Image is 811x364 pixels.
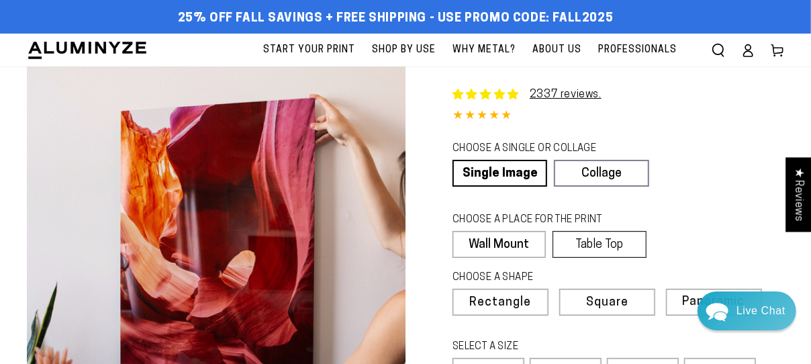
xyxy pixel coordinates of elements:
[256,34,362,66] a: Start Your Print
[452,42,516,58] span: Why Metal?
[469,297,531,309] span: Rectangle
[446,34,522,66] a: Why Metal?
[452,142,636,156] legend: CHOOSE A SINGLE OR COLLAGE
[785,157,811,232] div: Click to open Judge.me floating reviews tab
[526,34,588,66] a: About Us
[736,291,785,330] div: Contact Us Directly
[554,160,649,187] a: Collage
[452,107,784,126] div: 4.85 out of 5.0 stars
[365,34,442,66] a: Shop By Use
[452,231,546,258] label: Wall Mount
[553,231,646,258] label: Table Top
[452,271,638,285] legend: CHOOSE A SHAPE
[683,295,745,308] span: Panoramic
[178,11,614,26] span: 25% off FALL Savings + Free Shipping - Use Promo Code: FALL2025
[591,34,683,66] a: Professionals
[263,42,355,58] span: Start Your Print
[27,40,148,60] img: Aluminyze
[598,42,677,58] span: Professionals
[532,42,581,58] span: About Us
[452,160,547,187] a: Single Image
[704,36,733,65] summary: Search our site
[372,42,436,58] span: Shop By Use
[586,297,628,309] span: Square
[452,340,647,355] legend: SELECT A SIZE
[530,89,602,100] a: 2337 reviews.
[698,291,796,330] div: Chat widget toggle
[452,213,634,228] legend: CHOOSE A PLACE FOR THE PRINT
